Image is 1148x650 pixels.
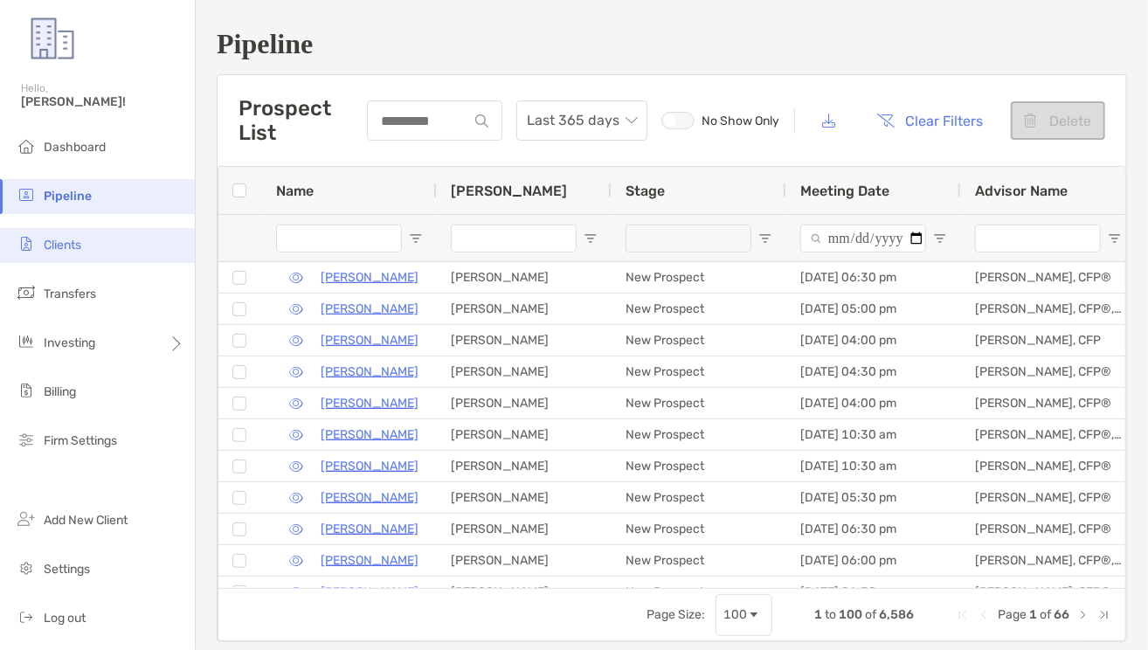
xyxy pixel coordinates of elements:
[961,482,1136,513] div: [PERSON_NAME], CFP®
[612,294,786,324] div: New Prospect
[612,356,786,387] div: New Prospect
[451,183,567,199] span: [PERSON_NAME]
[239,96,367,145] h3: Prospect List
[527,101,637,140] span: Last 365 days
[437,262,612,293] div: [PERSON_NAME]
[786,451,961,481] div: [DATE] 10:30 am
[716,594,772,636] div: Page Size
[961,262,1136,293] div: [PERSON_NAME], CFP®
[44,335,95,350] span: Investing
[998,607,1027,622] span: Page
[612,388,786,418] div: New Prospect
[786,419,961,450] div: [DATE] 10:30 am
[786,577,961,607] div: [DATE] 01:30 pm
[961,325,1136,356] div: [PERSON_NAME], CFP
[437,451,612,481] div: [PERSON_NAME]
[786,545,961,576] div: [DATE] 06:00 pm
[786,356,961,387] div: [DATE] 04:30 pm
[933,232,947,245] button: Open Filter Menu
[217,28,1127,60] h1: Pipeline
[321,424,418,446] a: [PERSON_NAME]
[475,114,488,128] img: input icon
[723,607,747,622] div: 100
[437,294,612,324] div: [PERSON_NAME]
[584,232,598,245] button: Open Filter Menu
[321,550,418,571] a: [PERSON_NAME]
[956,608,970,622] div: First Page
[437,419,612,450] div: [PERSON_NAME]
[321,298,418,320] a: [PERSON_NAME]
[437,325,612,356] div: [PERSON_NAME]
[1054,607,1069,622] span: 66
[16,184,37,205] img: pipeline icon
[16,233,37,254] img: clients icon
[612,262,786,293] div: New Prospect
[977,608,991,622] div: Previous Page
[786,514,961,544] div: [DATE] 06:30 pm
[647,607,705,622] div: Page Size:
[21,7,84,70] img: Zoe Logo
[975,183,1068,199] span: Advisor Name
[975,225,1101,252] input: Advisor Name Filter Input
[321,455,418,477] a: [PERSON_NAME]
[16,380,37,401] img: billing icon
[661,112,780,129] label: No Show Only
[612,325,786,356] div: New Prospect
[961,419,1136,450] div: [PERSON_NAME], CFP®, AIF®, CRPC
[961,545,1136,576] div: [PERSON_NAME], CFP®, AIF®
[626,183,665,199] span: Stage
[879,607,914,622] span: 6,586
[437,514,612,544] div: [PERSON_NAME]
[786,482,961,513] div: [DATE] 05:30 pm
[16,557,37,578] img: settings icon
[321,361,418,383] a: [PERSON_NAME]
[44,287,96,301] span: Transfers
[321,581,418,603] a: [PERSON_NAME]
[961,294,1136,324] div: [PERSON_NAME], CFP®, JD
[612,577,786,607] div: New Prospect
[612,545,786,576] div: New Prospect
[800,225,926,252] input: Meeting Date Filter Input
[758,232,772,245] button: Open Filter Menu
[961,356,1136,387] div: [PERSON_NAME], CFP®
[786,325,961,356] div: [DATE] 04:00 pm
[825,607,836,622] span: to
[16,135,37,156] img: dashboard icon
[437,356,612,387] div: [PERSON_NAME]
[961,388,1136,418] div: [PERSON_NAME], CFP®
[321,266,418,288] a: [PERSON_NAME]
[321,518,418,540] a: [PERSON_NAME]
[961,514,1136,544] div: [PERSON_NAME], CFP®
[16,282,37,303] img: transfers icon
[437,545,612,576] div: [PERSON_NAME]
[961,577,1136,607] div: [PERSON_NAME], CFP®
[321,487,418,508] a: [PERSON_NAME]
[44,611,86,626] span: Log out
[321,329,418,351] a: [PERSON_NAME]
[44,238,81,252] span: Clients
[409,232,423,245] button: Open Filter Menu
[786,388,961,418] div: [DATE] 04:00 pm
[612,482,786,513] div: New Prospect
[451,225,577,252] input: Booker Filter Input
[44,513,128,528] span: Add New Client
[814,607,822,622] span: 1
[276,225,402,252] input: Name Filter Input
[16,429,37,450] img: firm-settings icon
[865,607,876,622] span: of
[21,94,184,109] span: [PERSON_NAME]!
[437,482,612,513] div: [PERSON_NAME]
[44,189,92,204] span: Pipeline
[864,101,997,140] button: Clear Filters
[321,392,418,414] a: [PERSON_NAME]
